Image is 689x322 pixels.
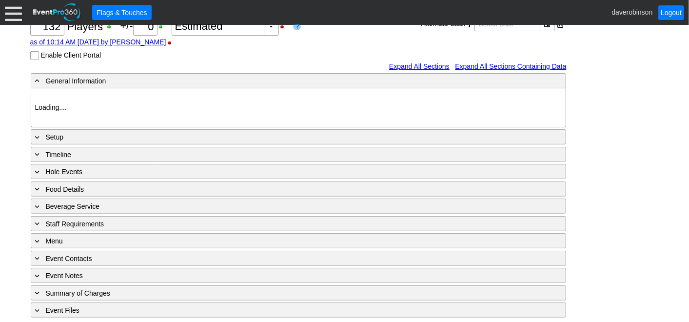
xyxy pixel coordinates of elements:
span: Staff Requirements [46,220,104,228]
div: Hide Guest Count Stamp when printing; click to show Guest Count Stamp when printing. [166,40,177,46]
label: Enable Client Portal [40,51,101,59]
span: Beverage Service [46,202,100,210]
span: Timeline [46,151,71,159]
a: as of 10:14 AM [DATE] by [PERSON_NAME] [30,38,166,46]
a: Logout [658,5,684,20]
span: Flags & Touches [95,8,149,18]
span: Food Details [46,185,84,193]
div: Event Contacts [33,253,524,264]
div: Event Notes [33,270,524,281]
div: Timeline [33,149,524,160]
span: Summary of Charges [46,289,110,297]
span: Setup [46,133,64,141]
div: Staff Requirements [33,218,524,229]
p: Loading.... [35,102,562,113]
span: Hole Events [46,168,82,176]
span: Event Files [46,306,79,314]
div: Food Details [33,183,524,195]
div: Menu [33,235,524,246]
div: Menu: Click or 'Crtl+M' to toggle menu open/close [5,4,22,21]
img: EventPro360 [32,1,82,23]
span: Flags & Touches [95,7,149,18]
div: General Information [33,75,524,86]
div: Show Plus/Minus Count when printing; click to hide Plus/Minus Count when printing. [157,23,169,30]
span: Menu [46,237,63,245]
div: Beverage Service [33,201,524,212]
div: Event Files [33,304,524,316]
a: Expand All Sections [389,62,450,70]
span: daverobinson [611,8,652,16]
span: Event Notes [46,272,83,280]
div: Hide Guest Count Status when printing; click to show Guest Count Status when printing. [279,23,290,30]
span: General Information [46,77,106,85]
div: Summary of Charges [33,287,524,299]
div: Hole Events [33,166,524,177]
a: Expand All Sections Containing Data [455,62,566,70]
div: Setup [33,131,524,142]
div: Show Guest Count when printing; click to hide Guest Count when printing. [106,23,117,30]
span: Players [67,20,103,33]
span: Event Contacts [46,255,92,262]
span: +/- [120,20,171,32]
